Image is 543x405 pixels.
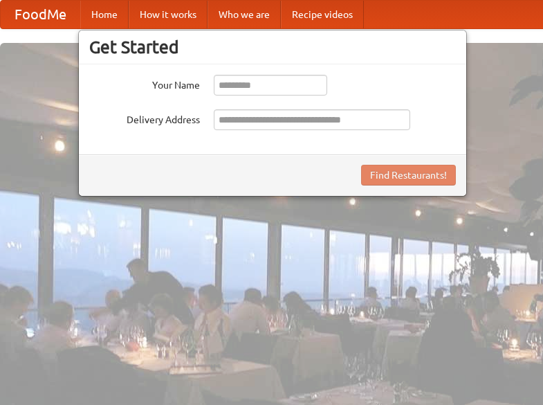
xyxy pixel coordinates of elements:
[129,1,208,28] a: How it works
[89,109,200,127] label: Delivery Address
[208,1,281,28] a: Who we are
[89,37,456,57] h3: Get Started
[80,1,129,28] a: Home
[89,75,200,92] label: Your Name
[1,1,80,28] a: FoodMe
[281,1,364,28] a: Recipe videos
[361,165,456,186] button: Find Restaurants!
